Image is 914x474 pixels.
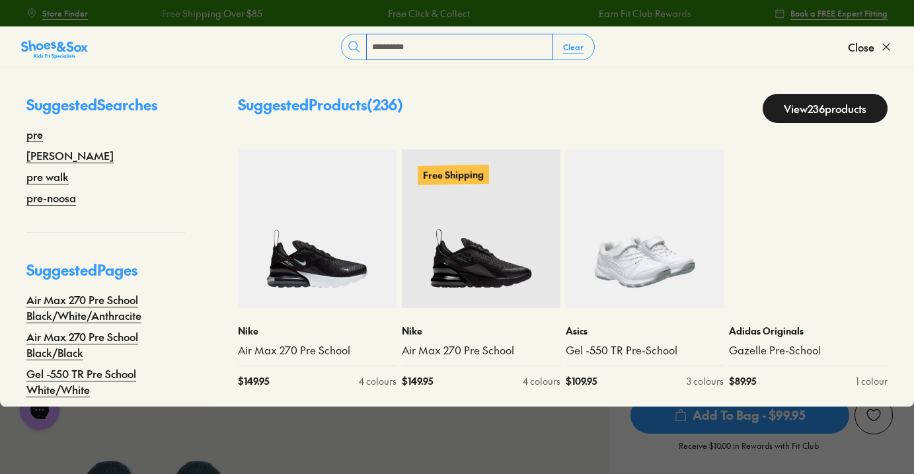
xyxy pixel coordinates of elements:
a: [PERSON_NAME] [26,147,114,163]
div: 3 colours [687,374,724,388]
iframe: Gorgias live chat messenger [13,385,66,434]
a: Free Shipping [402,149,560,308]
p: Asics [566,324,724,338]
a: Free Click & Collect [388,7,470,20]
a: Gel -550 TR Pre School White/White [26,366,185,397]
a: View236products [763,94,888,123]
a: pre [26,126,43,142]
p: Suggested Products [238,94,403,123]
p: Free Shipping [418,165,489,185]
a: Earn Fit Club Rewards [599,7,691,20]
a: Air Max 270 Pre School [238,343,397,358]
a: Shoes &amp; Sox [21,36,88,58]
p: Suggested Searches [26,94,185,126]
span: Book a FREE Expert Fitting [790,7,888,19]
span: $ 149.95 [402,374,433,388]
div: 4 colours [359,374,397,388]
a: Air Max 270 Pre School Black/Black [26,329,185,360]
a: pre walk [26,169,69,184]
span: Add To Bag - $99.95 [630,397,849,434]
button: Add To Bag - $99.95 [630,396,849,434]
div: 1 colour [856,374,888,388]
span: $ 89.95 [729,374,756,388]
span: Store Finder [42,7,88,19]
p: Suggested Pages [26,259,185,292]
button: Clear [552,35,594,59]
p: Nike [238,324,397,338]
span: $ 109.95 [566,374,597,388]
a: pre-noosa [26,190,76,206]
a: Air Max 270 Pre School [402,343,560,358]
a: Gel -550 TR Pre-School [566,343,724,358]
a: Book a FREE Expert Fitting [775,1,888,25]
a: Store Finder [26,1,88,25]
span: ( 236 ) [367,95,403,114]
button: Add to Wishlist [855,396,893,434]
p: Nike [402,324,560,338]
a: Free Shipping Over $85 [162,7,262,20]
span: Close [848,39,874,55]
p: Adidas Originals [729,324,888,338]
button: Close [848,32,893,61]
span: $ 149.95 [238,374,269,388]
p: Receive $10.00 in Rewards with Fit Club [679,440,819,463]
a: Gazelle Pre-School [729,343,888,358]
div: 4 colours [523,374,560,388]
a: Air Max 270 Pre School Black/White/Anthracite [26,292,185,323]
img: SNS_Logo_Responsive.svg [21,39,88,60]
